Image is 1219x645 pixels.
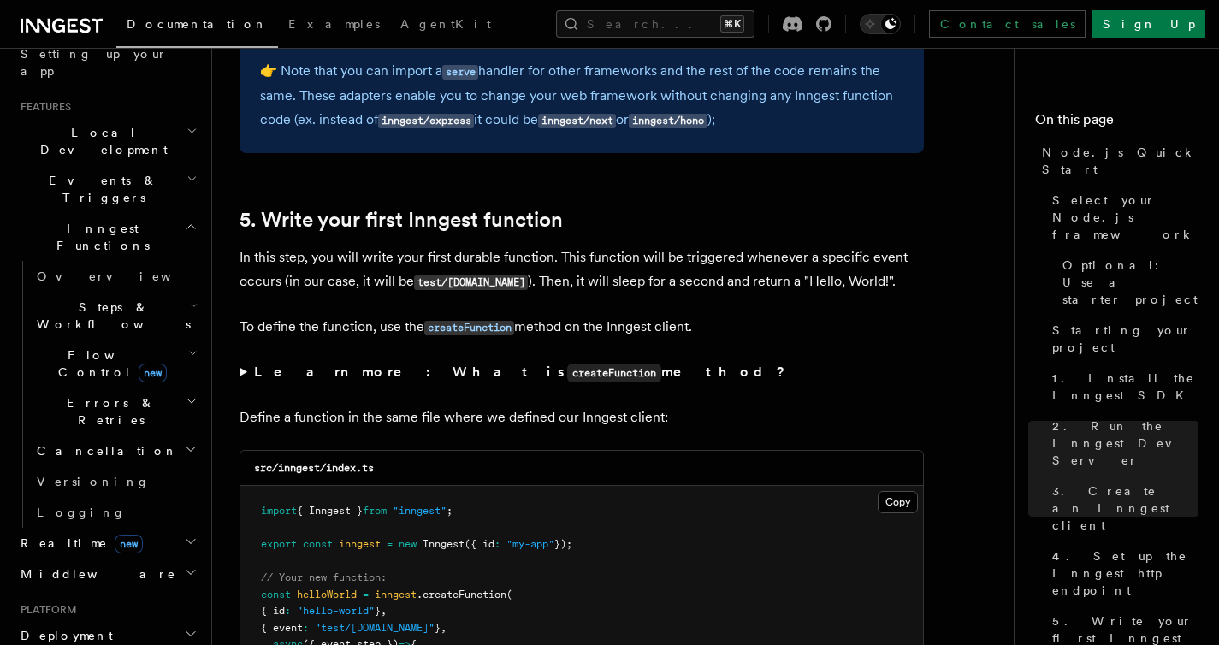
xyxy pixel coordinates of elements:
[339,538,381,550] span: inngest
[393,505,447,517] span: "inngest"
[30,497,201,528] a: Logging
[1052,322,1198,356] span: Starting your project
[1052,192,1198,243] span: Select your Node.js framework
[1052,417,1198,469] span: 2. Run the Inngest Dev Server
[14,165,201,213] button: Events & Triggers
[30,394,186,429] span: Errors & Retries
[278,5,390,46] a: Examples
[139,364,167,382] span: new
[30,442,178,459] span: Cancellation
[254,364,789,380] strong: Learn more: What is method?
[629,114,707,128] code: inngest/hono
[30,435,201,466] button: Cancellation
[14,117,201,165] button: Local Development
[1062,257,1198,308] span: Optional: Use a starter project
[1035,137,1198,185] a: Node.js Quick Start
[1052,482,1198,534] span: 3. Create an Inngest client
[387,538,393,550] span: =
[14,565,176,583] span: Middleware
[1052,370,1198,404] span: 1. Install the Inngest SDK
[260,59,903,133] p: 👉 Note that you can import a handler for other frameworks and the rest of the code remains the sa...
[400,17,491,31] span: AgentKit
[1042,144,1198,178] span: Node.js Quick Start
[1045,411,1198,476] a: 2. Run the Inngest Dev Server
[414,275,528,290] code: test/[DOMAIN_NAME]
[424,318,514,334] a: createFunction
[381,605,387,617] span: ,
[1045,541,1198,606] a: 4. Set up the Inngest http endpoint
[442,62,478,79] a: serve
[14,535,143,552] span: Realtime
[37,506,126,519] span: Logging
[240,208,563,232] a: 5. Write your first Inngest function
[261,505,297,517] span: import
[297,589,357,601] span: helloWorld
[878,491,918,513] button: Copy
[14,261,201,528] div: Inngest Functions
[303,622,309,634] span: :
[261,589,291,601] span: const
[297,505,363,517] span: { Inngest }
[127,17,268,31] span: Documentation
[390,5,501,46] a: AgentKit
[254,462,374,474] code: src/inngest/index.ts
[720,15,744,33] kbd: ⌘K
[1045,185,1198,250] a: Select your Node.js framework
[30,346,188,381] span: Flow Control
[538,114,616,128] code: inngest/next
[30,466,201,497] a: Versioning
[465,538,494,550] span: ({ id
[399,538,417,550] span: new
[261,622,303,634] span: { event
[30,261,201,292] a: Overview
[240,360,924,385] summary: Learn more: What iscreateFunctionmethod?
[554,538,572,550] span: });
[556,10,754,38] button: Search...⌘K
[14,172,186,206] span: Events & Triggers
[1056,250,1198,315] a: Optional: Use a starter project
[375,589,417,601] span: inngest
[435,622,441,634] span: }
[1092,10,1205,38] a: Sign Up
[442,65,478,80] code: serve
[860,14,901,34] button: Toggle dark mode
[30,388,201,435] button: Errors & Retries
[1052,547,1198,599] span: 4. Set up the Inngest http endpoint
[14,220,185,254] span: Inngest Functions
[240,405,924,429] p: Define a function in the same file where we defined our Inngest client:
[288,17,380,31] span: Examples
[441,622,447,634] span: ,
[30,292,201,340] button: Steps & Workflows
[285,605,291,617] span: :
[115,535,143,553] span: new
[30,340,201,388] button: Flow Controlnew
[1045,476,1198,541] a: 3. Create an Inngest client
[417,589,506,601] span: .createFunction
[378,114,474,128] code: inngest/express
[14,627,113,644] span: Deployment
[261,538,297,550] span: export
[14,528,201,559] button: Realtimenew
[363,589,369,601] span: =
[30,299,191,333] span: Steps & Workflows
[375,605,381,617] span: }
[1045,363,1198,411] a: 1. Install the Inngest SDK
[494,538,500,550] span: :
[37,475,150,488] span: Versioning
[1045,315,1198,363] a: Starting your project
[116,5,278,48] a: Documentation
[929,10,1086,38] a: Contact sales
[506,538,554,550] span: "my-app"
[14,100,71,114] span: Features
[315,622,435,634] span: "test/[DOMAIN_NAME]"
[303,538,333,550] span: const
[240,246,924,294] p: In this step, you will write your first durable function. This function will be triggered wheneve...
[14,603,77,617] span: Platform
[363,505,387,517] span: from
[240,315,924,340] p: To define the function, use the method on the Inngest client.
[567,364,661,382] code: createFunction
[261,605,285,617] span: { id
[37,269,213,283] span: Overview
[424,321,514,335] code: createFunction
[14,38,201,86] a: Setting up your app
